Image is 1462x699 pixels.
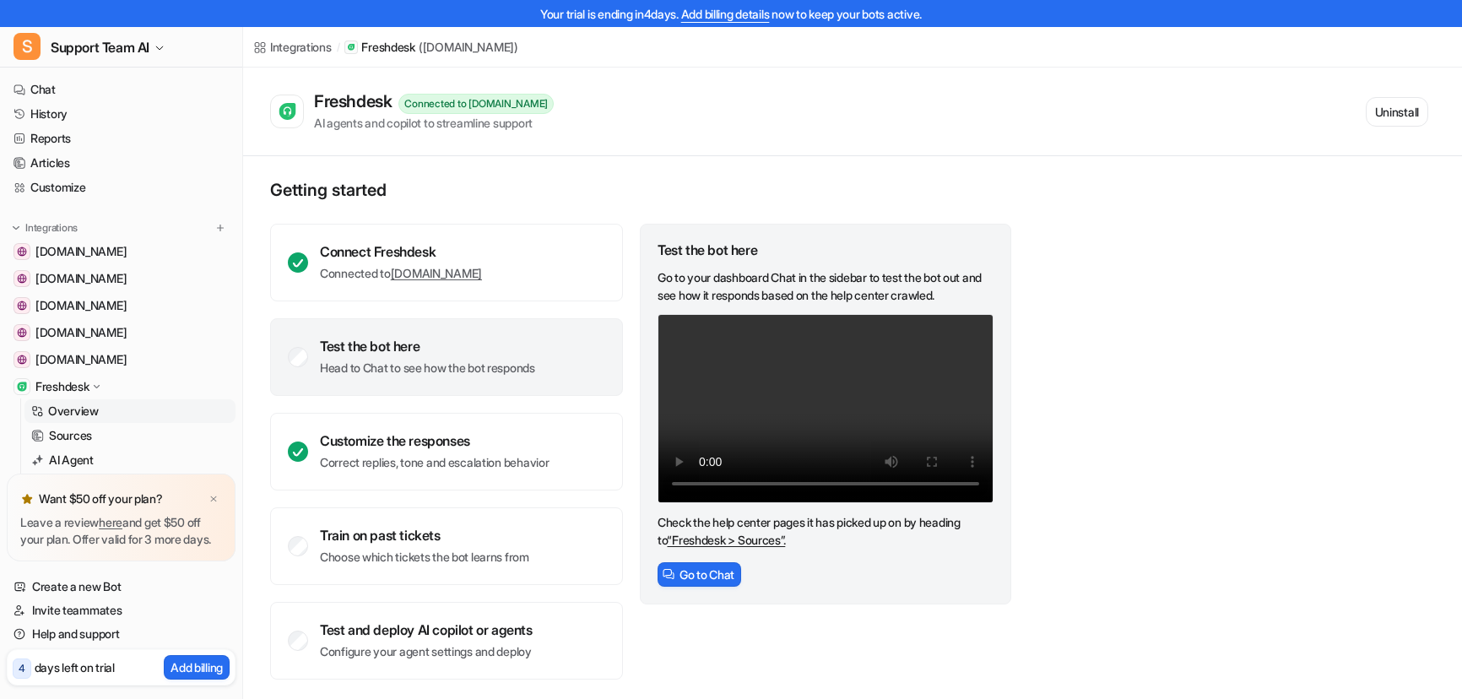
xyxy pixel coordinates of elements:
[171,658,223,676] p: Add billing
[320,243,482,260] div: Connect Freshdesk
[658,562,741,587] button: Go to Chat
[7,575,236,599] a: Create a new Bot
[253,38,332,56] a: Integrations
[24,448,236,472] a: AI Agent
[7,599,236,622] a: Invite teammates
[270,38,332,56] div: Integrations
[361,39,414,56] p: Freshdesk
[7,78,236,101] a: Chat
[7,240,236,263] a: www.secretfoodtours.com[DOMAIN_NAME]
[24,399,236,423] a: Overview
[320,621,533,638] div: Test and deploy AI copilot or agents
[314,91,398,111] div: Freshdesk
[667,533,785,547] a: “Freshdesk > Sources”.
[663,568,674,580] img: ChatIcon
[7,321,236,344] a: web.whatsapp.com[DOMAIN_NAME]
[7,127,236,150] a: Reports
[35,297,127,314] span: [DOMAIN_NAME]
[51,35,149,59] span: Support Team AI
[7,348,236,371] a: app.slack.com[DOMAIN_NAME]
[17,274,27,284] img: mail.google.com
[1366,97,1428,127] button: Uninstall
[658,268,994,304] p: Go to your dashboard Chat in the sidebar to test the bot out and see how it responds based on the...
[320,338,535,355] div: Test the bot here
[337,40,340,55] span: /
[7,151,236,175] a: Articles
[320,265,482,282] p: Connected to
[320,360,535,377] p: Head to Chat to see how the bot responds
[19,661,25,676] p: 4
[35,270,127,287] span: [DOMAIN_NAME]
[320,549,529,566] p: Choose which tickets the bot learns from
[20,514,222,548] p: Leave a review and get $50 off your plan. Offer valid for 3 more days.
[25,221,78,235] p: Integrations
[320,643,533,660] p: Configure your agent settings and deploy
[7,176,236,199] a: Customize
[164,655,230,680] button: Add billing
[391,266,482,280] a: [DOMAIN_NAME]
[7,267,236,290] a: mail.google.com[DOMAIN_NAME]
[35,324,127,341] span: [DOMAIN_NAME]
[658,314,994,503] video: Your browser does not support the video tag.
[7,294,236,317] a: dashboard.ticketinghub.com[DOMAIN_NAME]
[7,219,83,236] button: Integrations
[398,94,554,114] div: Connected to [DOMAIN_NAME]
[17,301,27,311] img: dashboard.ticketinghub.com
[10,222,22,234] img: expand menu
[35,378,89,395] p: Freshdesk
[344,39,517,56] a: Freshdesk([DOMAIN_NAME])
[48,403,99,420] p: Overview
[17,247,27,257] img: www.secretfoodtours.com
[658,513,994,549] p: Check the help center pages it has picked up on by heading to
[24,424,236,447] a: Sources
[7,622,236,646] a: Help and support
[270,180,1013,200] p: Getting started
[658,241,994,258] div: Test the bot here
[99,515,122,529] a: here
[208,494,219,505] img: x
[35,243,127,260] span: [DOMAIN_NAME]
[419,39,518,56] p: ( [DOMAIN_NAME] )
[17,328,27,338] img: web.whatsapp.com
[39,490,163,507] p: Want $50 off your plan?
[17,382,27,392] img: Freshdesk
[14,33,41,60] span: S
[35,658,115,676] p: days left on trial
[320,432,549,449] div: Customize the responses
[214,222,226,234] img: menu_add.svg
[681,7,770,21] a: Add billing details
[320,527,529,544] div: Train on past tickets
[320,454,549,471] p: Correct replies, tone and escalation behavior
[17,355,27,365] img: app.slack.com
[49,427,92,444] p: Sources
[49,452,94,469] p: AI Agent
[7,102,236,126] a: History
[314,114,554,132] div: AI agents and copilot to streamline support
[35,351,127,368] span: [DOMAIN_NAME]
[20,492,34,506] img: star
